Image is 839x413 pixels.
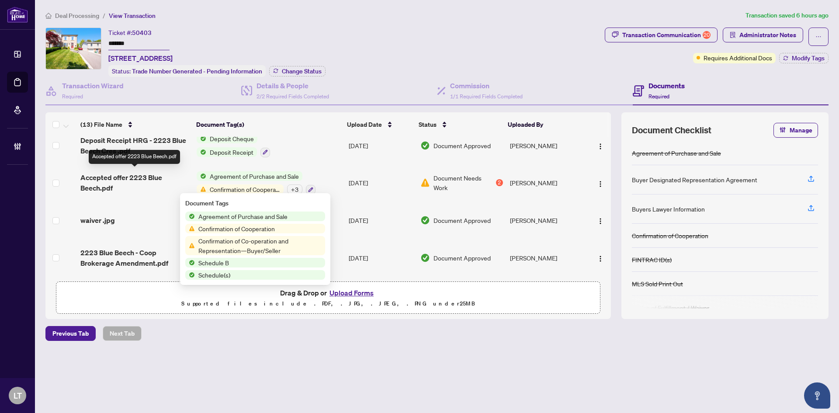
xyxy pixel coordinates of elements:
span: solution [730,32,736,38]
h4: Documents [648,80,685,91]
span: Trade Number Generated - Pending Information [132,67,262,75]
span: Requires Additional Docs [704,53,772,62]
img: Status Icon [185,224,195,233]
img: IMG-W12145773_1.jpg [46,28,101,69]
span: 50403 [132,29,152,37]
span: [STREET_ADDRESS] [108,53,173,63]
button: Previous Tab [45,326,96,341]
span: Schedule B [195,258,232,267]
button: Logo [593,176,607,190]
h4: Commission [450,80,523,91]
span: Deposit Cheque [206,134,257,143]
button: Next Tab [103,326,142,341]
button: Logo [593,251,607,265]
div: 2 [496,179,503,186]
span: Document Checklist [632,124,711,136]
span: ellipsis [815,34,822,40]
span: Deposit Receipt [206,147,257,157]
th: Status [415,112,504,137]
td: [DATE] [345,164,417,202]
button: Manage [773,123,818,138]
span: Manage [790,123,812,137]
span: Upload Date [347,120,382,129]
img: Status Icon [185,270,195,280]
h4: Details & People [257,80,329,91]
div: Buyers Lawyer Information [632,204,705,214]
span: Document Approved [433,141,491,150]
img: Logo [597,255,604,262]
td: [PERSON_NAME] [506,127,586,164]
span: Required [62,93,83,100]
th: Document Tag(s) [193,112,343,137]
span: (13) File Name [80,120,122,129]
button: Open asap [804,382,830,409]
span: Deal Processing [55,12,99,20]
span: 2/2 Required Fields Completed [257,93,329,100]
span: Drag & Drop or [280,287,376,298]
div: FINTRAC ID(s) [632,255,672,264]
span: Confirmation of Co-operation and Representation—Buyer/Seller [195,236,325,255]
img: Logo [597,218,604,225]
img: Logo [597,180,604,187]
img: Document Status [420,215,430,225]
td: [DATE] [345,239,417,277]
span: Administrator Notes [739,28,796,42]
img: Status Icon [197,134,206,143]
span: Document Approved [433,253,491,263]
button: Status IconAgreement of Purchase and SaleStatus IconConfirmation of Cooperation+3 [197,171,315,195]
button: Logo [593,139,607,153]
p: Supported files include .PDF, .JPG, .JPEG, .PNG under 25 MB [62,298,595,309]
button: Upload Forms [327,287,376,298]
span: Status [419,120,437,129]
span: Required [648,93,669,100]
img: Status Icon [185,212,195,221]
th: Upload Date [343,112,415,137]
button: Change Status [269,66,326,76]
span: 2223 Blue Beech - Coop Brokerage Amendment.pdf [80,247,190,268]
span: Deposit Receipt HRG - 2223 Blue Beech Cres .pdf [80,135,190,156]
span: Accepted offer 2223 Blue Beech.pdf [80,172,190,193]
img: Document Status [420,253,430,263]
li: / [103,10,105,21]
div: Document Tags [185,198,325,208]
div: Transaction Communication [622,28,711,42]
button: Administrator Notes [723,28,803,42]
button: Status IconDeposit ChequeStatus IconDeposit Receipt [197,134,270,157]
img: Logo [597,143,604,150]
img: Status Icon [185,258,195,267]
h4: Transaction Wizard [62,80,124,91]
span: Confirmation of Cooperation [206,184,284,194]
img: Document Status [420,178,430,187]
img: Status Icon [185,241,195,250]
td: [PERSON_NAME] [506,239,586,277]
div: Ticket #: [108,28,152,38]
div: 20 [703,31,711,39]
span: Modify Tags [792,55,825,61]
img: Status Icon [197,184,206,194]
span: Document Approved [433,215,491,225]
img: Status Icon [197,147,206,157]
button: Transaction Communication20 [605,28,718,42]
span: Schedule(s) [195,270,234,280]
span: home [45,13,52,19]
img: logo [7,7,28,23]
img: Status Icon [197,171,206,181]
div: Buyer Designated Representation Agreement [632,175,757,184]
img: Document Status [420,141,430,150]
button: Modify Tags [779,53,829,63]
td: [DATE] [345,201,417,239]
td: [PERSON_NAME] [506,201,586,239]
span: Previous Tab [52,326,89,340]
article: Transaction saved 6 hours ago [745,10,829,21]
th: Uploaded By [504,112,583,137]
span: Drag & Drop orUpload FormsSupported files include .PDF, .JPG, .JPEG, .PNG under25MB [56,282,600,314]
div: MLS Sold Print Out [632,279,683,288]
td: [PERSON_NAME] [506,164,586,202]
span: View Transaction [109,12,156,20]
div: Agreement of Purchase and Sale [632,148,721,158]
span: Agreement of Purchase and Sale [206,171,302,181]
div: Accepted offer 2223 Blue Beech.pdf [89,150,180,164]
span: waiver .jpg [80,215,115,226]
span: Document Needs Work [433,173,494,192]
span: Agreement of Purchase and Sale [195,212,291,221]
